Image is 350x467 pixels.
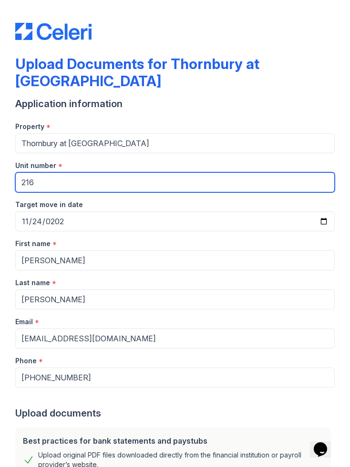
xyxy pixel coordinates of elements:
div: Upload documents [15,407,335,420]
div: Best practices for bank statements and paystubs [23,435,323,447]
label: Property [15,122,44,131]
label: Last name [15,278,50,288]
label: Target move in date [15,200,83,209]
label: Email [15,317,33,327]
label: Phone [15,356,37,366]
iframe: chat widget [310,429,340,457]
div: Application information [15,97,335,110]
div: Upload Documents for Thornbury at [GEOGRAPHIC_DATA] [15,55,335,89]
label: Unit number [15,161,56,170]
label: First name [15,239,51,248]
img: CE_Logo_Blue-a8612792a0a2168367f1c8372b55b34899dd931a85d93a1a3d3e32e68fde9ad4.png [15,23,92,40]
